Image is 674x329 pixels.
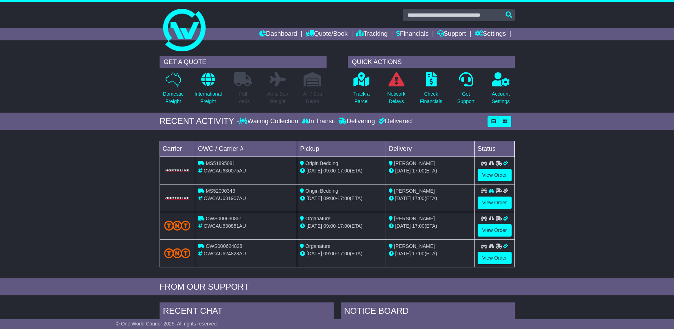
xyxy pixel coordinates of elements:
div: (ETA) [389,167,472,175]
a: AccountSettings [491,72,510,109]
span: [DATE] [306,223,322,229]
span: 17:00 [412,251,425,256]
div: Waiting Collection [239,118,300,125]
img: TNT_Domestic.png [164,248,191,258]
span: 17:00 [338,251,350,256]
div: RECENT CHAT [160,302,334,322]
span: Organature [305,216,330,221]
img: GetCarrierServiceLogo [164,196,191,200]
span: [PERSON_NAME] [394,243,435,249]
div: (ETA) [389,222,472,230]
div: - (ETA) [300,167,383,175]
span: [DATE] [306,251,322,256]
a: Track aParcel [353,72,370,109]
span: 17:00 [338,223,350,229]
p: Air / Sea Depot [303,90,322,105]
div: In Transit [300,118,337,125]
a: Settings [475,28,506,40]
div: FROM OUR SUPPORT [160,282,515,292]
span: [DATE] [395,251,411,256]
span: [DATE] [395,195,411,201]
span: © One World Courier 2025. All rights reserved. [116,321,218,327]
div: Delivered [377,118,412,125]
span: 09:00 [323,168,336,174]
a: View Order [478,252,512,264]
span: [PERSON_NAME] [394,216,435,221]
p: Account Settings [492,90,510,105]
span: OWS000630851 [206,216,242,221]
span: [DATE] [395,223,411,229]
span: [DATE] [306,195,322,201]
p: Network Delays [387,90,405,105]
td: OWC / Carrier # [195,141,297,157]
span: 09:00 [323,251,336,256]
a: View Order [478,224,512,237]
span: [DATE] [306,168,322,174]
span: 17:00 [412,223,425,229]
a: Dashboard [259,28,297,40]
div: Delivering [337,118,377,125]
div: NOTICE BOARD [341,302,515,322]
span: 17:00 [412,168,425,174]
p: Check Financials [420,90,442,105]
div: RECENT ACTIVITY - [160,116,240,126]
span: OWCAU630851AU [203,223,246,229]
a: NetworkDelays [387,72,405,109]
span: 17:00 [338,168,350,174]
span: [PERSON_NAME] [394,188,435,194]
a: InternationalFreight [194,72,222,109]
a: Tracking [356,28,387,40]
p: Track a Parcel [353,90,370,105]
p: Get Support [457,90,474,105]
span: [DATE] [395,168,411,174]
p: International Freight [195,90,222,105]
div: - (ETA) [300,195,383,202]
span: OWCAU624828AU [203,251,246,256]
p: Full Loads [234,90,252,105]
span: Organature [305,243,330,249]
td: Carrier [160,141,195,157]
td: Pickup [297,141,386,157]
a: Quote/Book [306,28,347,40]
span: [PERSON_NAME] [394,160,435,166]
a: DomesticFreight [162,72,184,109]
div: QUICK ACTIONS [348,56,515,68]
td: Status [474,141,514,157]
span: OWCAU630075AU [203,168,246,174]
a: Financials [396,28,428,40]
span: 09:00 [323,195,336,201]
div: - (ETA) [300,250,383,257]
div: (ETA) [389,195,472,202]
a: View Order [478,169,512,181]
a: GetSupport [457,72,475,109]
span: 17:00 [338,195,350,201]
p: Air & Sea Freight [267,90,288,105]
span: Origin Bedding [305,188,338,194]
div: - (ETA) [300,222,383,230]
td: Delivery [386,141,474,157]
div: GET A QUOTE [160,56,327,68]
a: View Order [478,197,512,209]
span: 17:00 [412,195,425,201]
span: OWCAU631907AU [203,195,246,201]
span: 09:00 [323,223,336,229]
span: MS52090343 [206,188,235,194]
img: TNT_Domestic.png [164,221,191,230]
a: CheckFinancials [420,72,443,109]
a: Support [437,28,466,40]
p: Domestic Freight [163,90,183,105]
span: Origin Bedding [305,160,338,166]
img: GetCarrierServiceLogo [164,169,191,173]
div: (ETA) [389,250,472,257]
span: MS51895081 [206,160,235,166]
span: OWS000624828 [206,243,242,249]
